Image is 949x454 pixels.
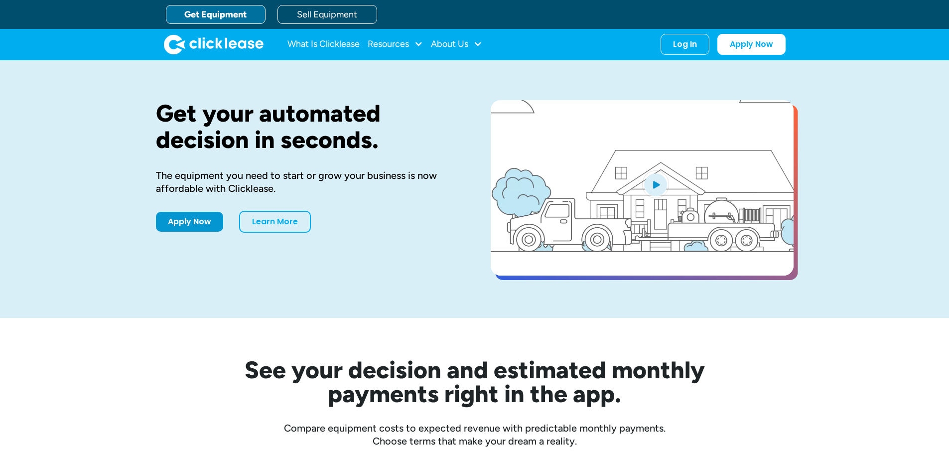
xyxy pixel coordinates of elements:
a: open lightbox [491,100,794,276]
a: home [164,34,264,54]
a: Sell Equipment [277,5,377,24]
img: Clicklease logo [164,34,264,54]
a: Learn More [239,211,311,233]
div: Resources [368,34,423,54]
h2: See your decision and estimated monthly payments right in the app. [196,358,754,406]
div: The equipment you need to start or grow your business is now affordable with Clicklease. [156,169,459,195]
div: Log In [673,39,697,49]
div: About Us [431,34,482,54]
h1: Get your automated decision in seconds. [156,100,459,153]
a: Apply Now [717,34,786,55]
img: Blue play button logo on a light blue circular background [642,170,669,198]
a: Apply Now [156,212,223,232]
a: Get Equipment [166,5,266,24]
a: What Is Clicklease [287,34,360,54]
div: Compare equipment costs to expected revenue with predictable monthly payments. Choose terms that ... [156,422,794,448]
